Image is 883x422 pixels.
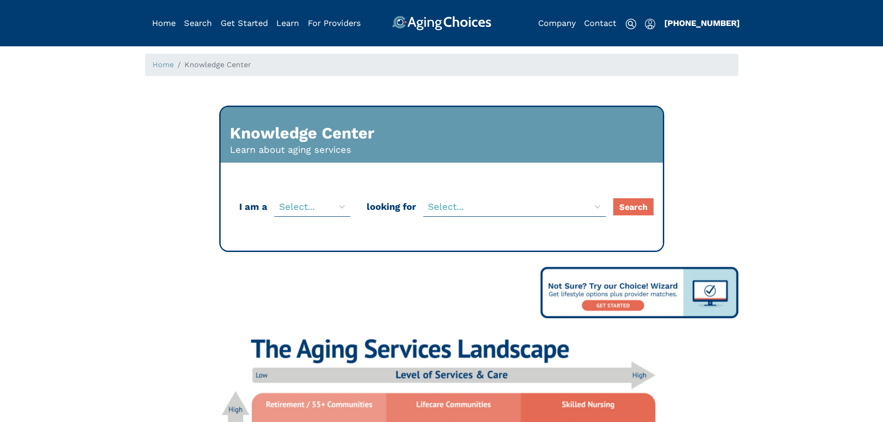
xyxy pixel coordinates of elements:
[364,200,423,214] p: looking for
[613,198,654,215] button: Search
[625,19,636,30] img: search-icon.svg
[645,16,655,31] div: Popover trigger
[184,16,212,31] div: Popover trigger
[184,60,251,69] span: Knowledge Center
[664,18,740,28] a: [PHONE_NUMBER]
[230,143,351,157] p: Learn about aging services
[540,267,738,318] img: What Does Assisted Living Cost?
[584,18,616,28] a: Contact
[221,18,268,28] a: Get Started
[230,124,375,143] h1: Knowledge Center
[645,19,655,30] img: user-icon.svg
[276,18,299,28] a: Learn
[237,200,274,214] p: I am a
[145,54,738,76] nav: breadcrumb
[308,18,361,28] a: For Providers
[538,18,576,28] a: Company
[152,60,174,69] a: Home
[392,16,491,31] img: AgingChoices
[152,18,176,28] a: Home
[184,18,212,28] a: Search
